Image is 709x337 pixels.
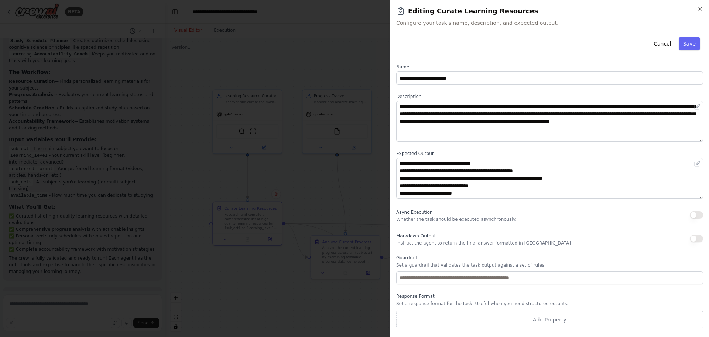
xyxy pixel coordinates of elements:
p: Instruct the agent to return the final answer formatted in [GEOGRAPHIC_DATA] [396,240,571,246]
p: Set a response format for the task. Useful when you need structured outputs. [396,301,703,307]
h2: Editing Curate Learning Resources [396,6,703,16]
span: Async Execution [396,210,432,215]
button: Open in editor [693,159,702,168]
label: Description [396,94,703,100]
label: Response Format [396,293,703,299]
button: Save [679,37,700,50]
button: Add Property [396,311,703,328]
p: Set a guardrail that validates the task output against a set of rules. [396,262,703,268]
span: Configure your task's name, description, and expected output. [396,19,703,27]
p: Whether the task should be executed asynchronously. [396,216,516,222]
label: Name [396,64,703,70]
span: Markdown Output [396,233,436,239]
button: Cancel [649,37,675,50]
label: Guardrail [396,255,703,261]
button: Open in editor [693,102,702,111]
label: Expected Output [396,151,703,156]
